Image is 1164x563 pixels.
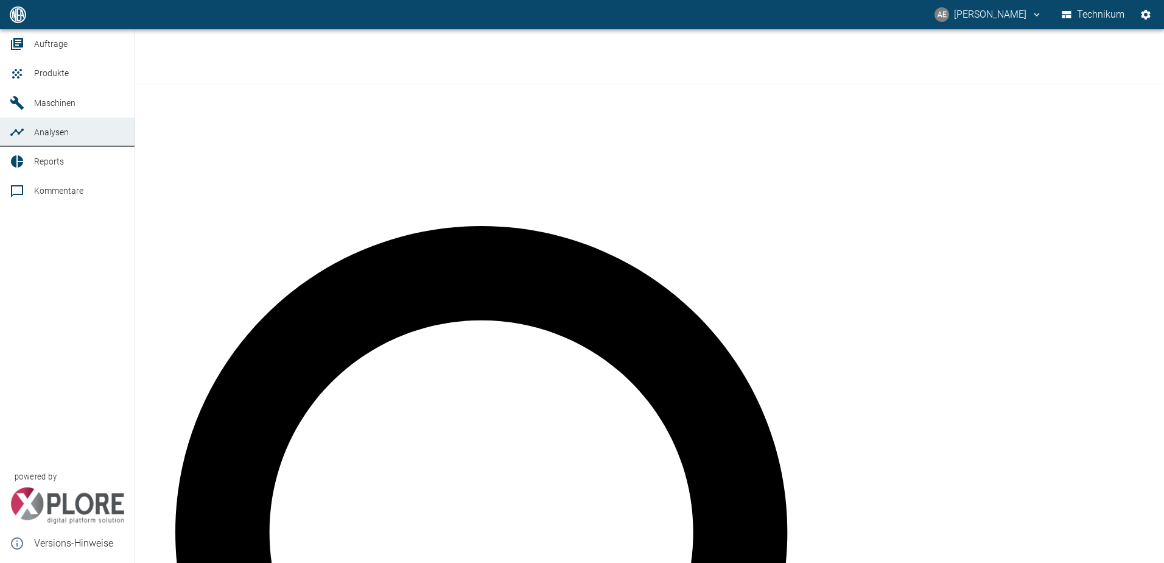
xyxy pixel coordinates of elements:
img: Xplore Logo [10,487,125,524]
span: Versions-Hinweise [34,536,125,551]
span: Analysen [34,127,69,137]
span: powered by [15,471,57,483]
span: Kommentare [34,186,83,196]
span: Aufträge [34,39,68,49]
div: AE [934,7,949,22]
span: Maschinen [34,98,75,108]
button: Einstellungen [1135,4,1157,26]
button: Technikum [1059,4,1127,26]
h1: Analysen [34,42,1164,71]
button: alexander.effertz@neuman-esser.com [933,4,1044,26]
span: Reports [34,157,64,166]
img: logo [9,6,27,23]
span: Produkte [34,68,69,78]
